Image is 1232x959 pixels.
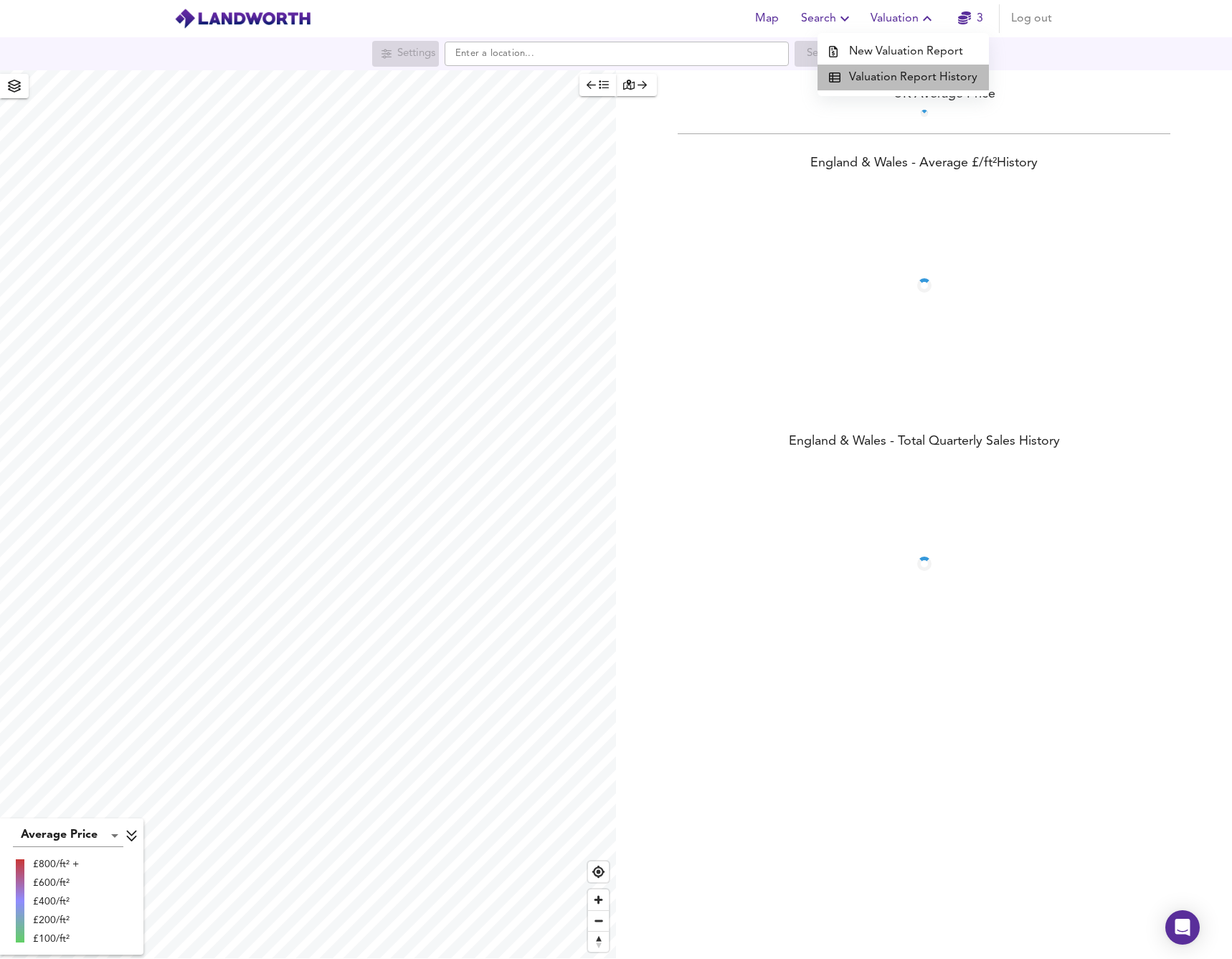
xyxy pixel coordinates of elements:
div: Open Intercom Messenger [1165,910,1200,945]
a: 3 [958,9,983,29]
div: £800/ft² + [33,857,79,871]
button: 3 [947,4,993,33]
div: England & Wales - Total Quarterly Sales History [616,433,1232,453]
img: logo [174,8,311,29]
button: Zoom out [588,910,609,931]
div: £200/ft² [33,913,79,927]
div: England & Wales - Average £/ ft² History [616,154,1232,174]
div: £100/ft² [33,932,79,946]
button: Valuation [865,4,942,33]
span: Valuation [871,9,936,29]
span: Zoom out [588,911,609,931]
div: £400/ft² [33,894,79,909]
input: Enter a location... [445,42,789,66]
button: Zoom in [588,889,609,910]
button: Reset bearing to north [588,931,609,952]
span: Reset bearing to north [588,932,609,952]
div: Average Price [13,824,123,847]
button: Map [744,4,790,33]
span: Map [749,9,784,29]
div: Search for a location first or explore the map [795,41,860,67]
span: Search [801,9,853,29]
div: £600/ft² [33,876,79,890]
button: Search [795,4,859,33]
button: Find my location [588,861,609,882]
a: New Valuation Report [818,39,989,65]
span: Log out [1011,9,1052,29]
button: Log out [1005,4,1058,33]
a: Valuation Report History [818,65,989,90]
div: Search for a location first or explore the map [372,41,439,67]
